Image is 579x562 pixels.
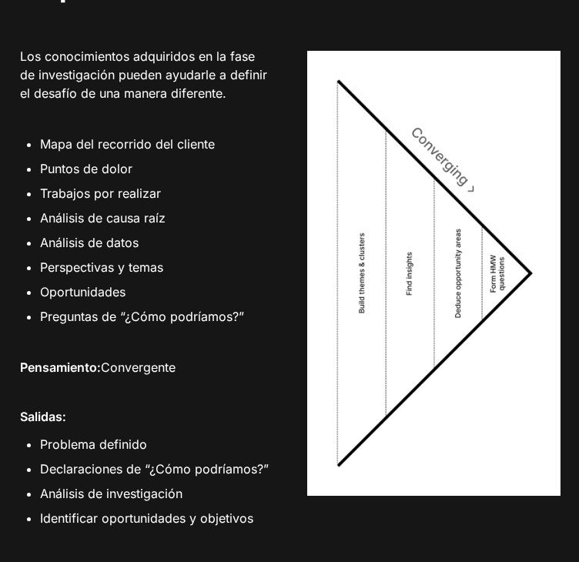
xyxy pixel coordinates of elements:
[40,461,269,477] font: Declaraciones de “¿Cómo podríamos?”
[101,360,176,375] font: Convergente
[40,309,244,324] font: Preguntas de “¿Cómo podríamos?”
[40,259,163,275] font: Perspectivas y temas
[40,510,253,526] font: Identificar oportunidades y objetivos
[307,51,561,495] img: imagen
[40,136,215,152] font: Mapa del recorrido del cliente
[20,409,66,424] font: Salidas:
[20,49,271,101] font: Los conocimientos adquiridos en la fase de investigación pueden ayudarle a definir el desafío de ...
[40,284,126,299] font: Oportunidades
[20,360,101,375] font: Pensamiento:
[40,161,132,176] font: Puntos de dolor
[40,210,166,226] font: Análisis de causa raíz
[40,486,182,501] font: Análisis de investigación
[40,186,161,201] font: Trabajos por realizar
[40,235,139,250] font: Análisis de datos
[40,437,147,452] font: Problema definido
